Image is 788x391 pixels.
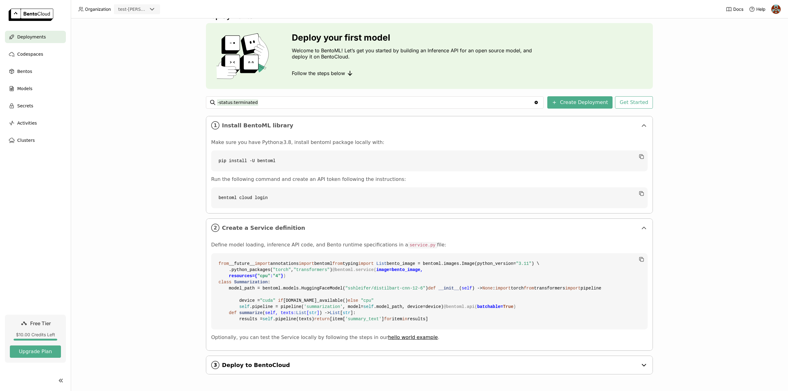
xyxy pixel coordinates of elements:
a: Free Tier$10.00 Credits LeftUpgrade Plan [5,315,66,363]
div: 1Install BentoML library [206,116,653,134]
button: Create Deployment [547,96,613,109]
h3: Deploy your first model [292,33,535,42]
span: Follow the steps below [292,70,345,76]
a: Codespaces [5,48,66,60]
p: Optionally, you can test the Service locally by following the steps in our . [211,334,648,341]
span: "transformers" [294,267,330,272]
i: 1 [211,121,219,130]
span: Activities [17,119,37,127]
a: Deployments [5,31,66,43]
p: Define model loading, inference API code, and Bento runtime specifications in a file: [211,242,648,248]
span: "cuda" [260,298,275,303]
button: Get Started [615,96,653,109]
span: @bentoml.api( ) [444,304,516,309]
a: Bentos [5,65,66,78]
span: str [309,310,317,315]
span: "torch" [273,267,291,272]
a: Docs [726,6,743,12]
code: service.py [408,242,437,248]
a: Activities [5,117,66,129]
span: "cpu" [361,298,374,303]
span: self [462,286,472,291]
svg: Clear value [534,100,539,105]
span: Models [17,85,32,92]
div: 2Create a Service definition [206,219,653,237]
span: from [524,286,534,291]
span: in [402,317,408,321]
code: pip install -U bentoml [211,150,648,171]
a: Clusters [5,134,66,146]
p: Make sure you have Python≥3.8, install bentoml package locally with: [211,139,648,146]
span: import [495,286,511,291]
span: List [376,261,387,266]
span: Install BentoML library [222,122,638,129]
code: __future__ annotations bentoml typing bento_image = bentoml.images.Image(python_version= ) \ .pyt... [211,253,648,329]
span: Organization [85,6,111,12]
img: cover onboarding [211,33,277,79]
span: batchable= [477,304,513,309]
span: Summarization [234,280,267,285]
span: True [503,304,513,309]
span: summarize [239,310,263,315]
span: class [219,280,231,285]
span: self [364,304,374,309]
span: return [314,317,330,321]
input: Search [217,98,534,107]
span: Bentos [17,68,32,75]
i: 3 [211,361,219,369]
span: None [482,286,493,291]
span: Deployments [17,33,46,41]
a: Models [5,82,66,95]
a: hello world example [388,334,438,340]
span: import [565,286,581,291]
span: Help [756,6,766,12]
a: Secrets [5,100,66,112]
span: List [296,310,307,315]
span: def [428,286,436,291]
div: Help [749,6,766,12]
span: import [358,261,374,266]
span: self [263,317,273,321]
code: bentoml cloud login [211,187,648,208]
span: 'summary_text' [345,317,382,321]
p: Run the following command and create an API token following the instructions: [211,176,648,182]
span: "cpu" [257,273,270,278]
span: Docs [733,6,743,12]
span: if [278,298,283,303]
span: import [299,261,314,266]
span: Codespaces [17,50,43,58]
span: self, texts: [ ] [265,310,319,315]
span: Create a Service definition [222,225,638,231]
p: Welcome to BentoML! Let’s get you started by building an Inference API for an open source model, ... [292,47,535,60]
img: logo [9,9,53,21]
span: self [239,304,250,309]
span: Clusters [17,137,35,144]
span: for [384,317,392,321]
span: Deploy to BentoCloud [222,362,638,369]
span: "sshleifer/distilbart-cnn-12-6" [345,286,425,291]
div: test-[PERSON_NAME] [118,6,147,12]
div: $10.00 Credits Left [10,332,61,337]
i: 2 [211,224,219,232]
span: Free Tier [30,320,51,326]
span: str [343,310,350,315]
span: 'summarization' [304,304,343,309]
span: def [229,310,237,315]
button: Upgrade Plan [10,345,61,358]
span: else [348,298,358,303]
img: Pablo Salanova [771,5,781,14]
span: Secrets [17,102,33,110]
span: __init__ [438,286,459,291]
span: "3.11" [516,261,531,266]
span: import [255,261,270,266]
span: List [330,310,340,315]
span: from [332,261,343,266]
span: from [219,261,229,266]
span: "4" [273,273,280,278]
div: 3Deploy to BentoCloud [206,356,653,374]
